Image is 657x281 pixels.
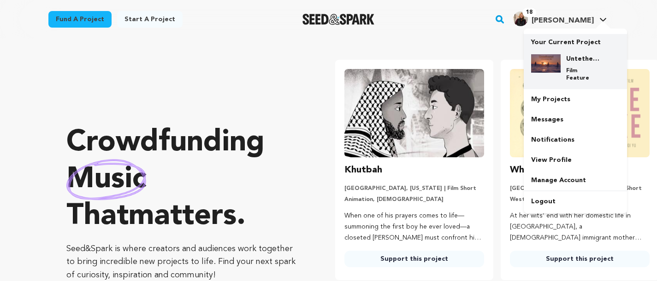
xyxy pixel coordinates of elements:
div: Aymie M.'s Profile [513,11,594,26]
span: matters [129,202,237,231]
a: Notifications [524,130,627,150]
a: Seed&Spark Homepage [302,14,375,25]
h4: Untethered [566,54,599,63]
a: Start a project [117,11,183,28]
p: [GEOGRAPHIC_DATA], [US_STATE] | Film Short [510,185,650,192]
img: White Snake image [510,69,650,157]
p: Animation, [DEMOGRAPHIC_DATA] [344,196,484,203]
p: Crowdfunding that . [66,125,298,235]
a: Support this project [344,251,484,267]
h3: White Snake [510,163,566,178]
img: a0ddcb517b2b768f.png [513,11,528,26]
img: hand sketched image [66,159,146,200]
p: At her wits’ end with her domestic life in [GEOGRAPHIC_DATA], a [DEMOGRAPHIC_DATA] immigrant moth... [510,211,650,243]
span: 18 [522,8,536,17]
a: View Profile [524,150,627,170]
p: [GEOGRAPHIC_DATA], [US_STATE] | Film Short [344,185,484,192]
p: Western, Drama [510,196,650,203]
a: Fund a project [48,11,112,28]
img: 45c8cd7ff2a90c8f.jpg [531,54,561,73]
a: Messages [524,109,627,130]
p: When one of his prayers comes to life—summoning the first boy he ever loved—a closeted [PERSON_NA... [344,211,484,243]
a: Your Current Project Untethered Film Feature [531,34,620,89]
a: My Projects [524,89,627,109]
a: Aymie M.'s Profile [511,10,609,26]
span: Aymie M.'s Profile [511,10,609,29]
a: Manage Account [524,170,627,190]
img: Khutbah image [344,69,484,157]
a: Logout [524,191,627,212]
p: Film Feature [566,67,599,82]
a: Support this project [510,251,650,267]
h3: Khutbah [344,163,382,178]
img: Seed&Spark Logo Dark Mode [302,14,375,25]
span: [PERSON_NAME] [532,17,594,24]
p: Your Current Project [531,34,620,47]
